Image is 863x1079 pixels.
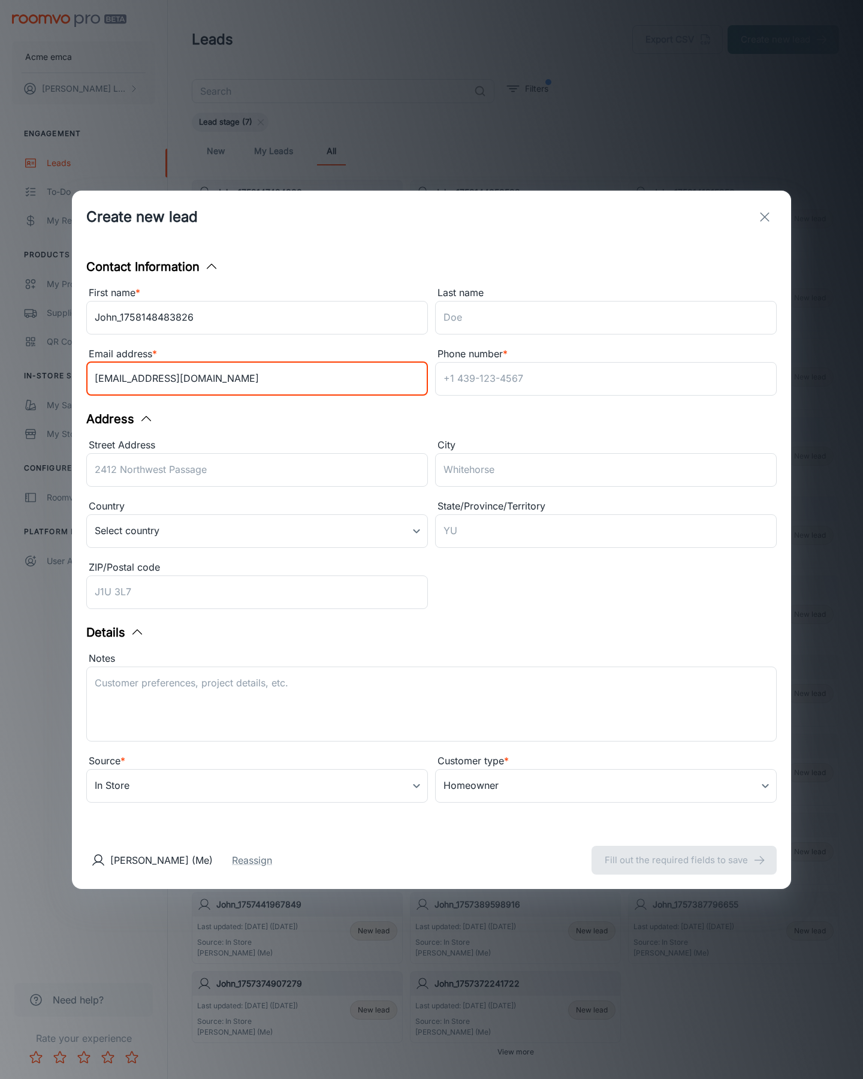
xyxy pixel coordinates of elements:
[435,499,777,514] div: State/Province/Territory
[435,453,777,487] input: Whitehorse
[110,853,213,867] p: [PERSON_NAME] (Me)
[86,438,428,453] div: Street Address
[232,853,272,867] button: Reassign
[86,258,219,276] button: Contact Information
[435,514,777,548] input: YU
[86,754,428,769] div: Source
[86,560,428,575] div: ZIP/Postal code
[86,514,428,548] div: Select country
[86,346,428,362] div: Email address
[435,285,777,301] div: Last name
[86,499,428,514] div: Country
[86,769,428,803] div: In Store
[435,346,777,362] div: Phone number
[86,651,777,667] div: Notes
[435,362,777,396] input: +1 439-123-4567
[86,285,428,301] div: First name
[435,754,777,769] div: Customer type
[86,453,428,487] input: 2412 Northwest Passage
[86,575,428,609] input: J1U 3L7
[435,438,777,453] div: City
[86,623,144,641] button: Details
[86,362,428,396] input: myname@example.com
[753,205,777,229] button: exit
[86,301,428,334] input: John
[435,769,777,803] div: Homeowner
[86,410,153,428] button: Address
[86,206,198,228] h1: Create new lead
[435,301,777,334] input: Doe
